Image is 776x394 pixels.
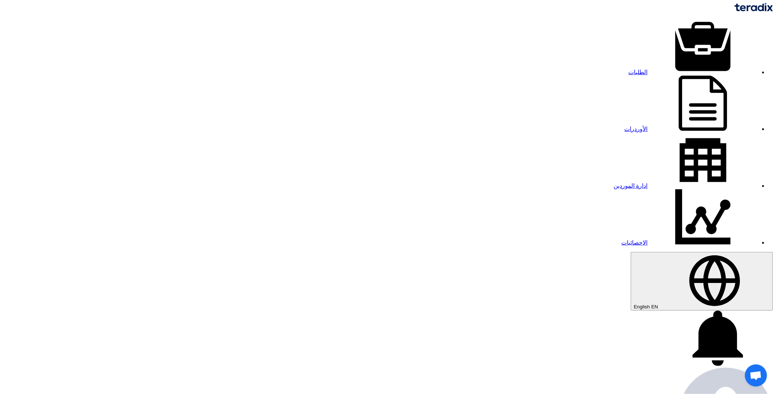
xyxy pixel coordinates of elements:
a: الأوردرات [625,126,758,132]
button: English EN [631,252,773,311]
span: English [634,304,650,310]
a: Open chat [745,364,767,387]
a: إدارة الموردين [614,183,758,189]
img: Teradix logo [735,3,773,11]
a: الطلبات [629,69,758,75]
span: EN [652,304,659,310]
a: الاحصائيات [622,239,758,246]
